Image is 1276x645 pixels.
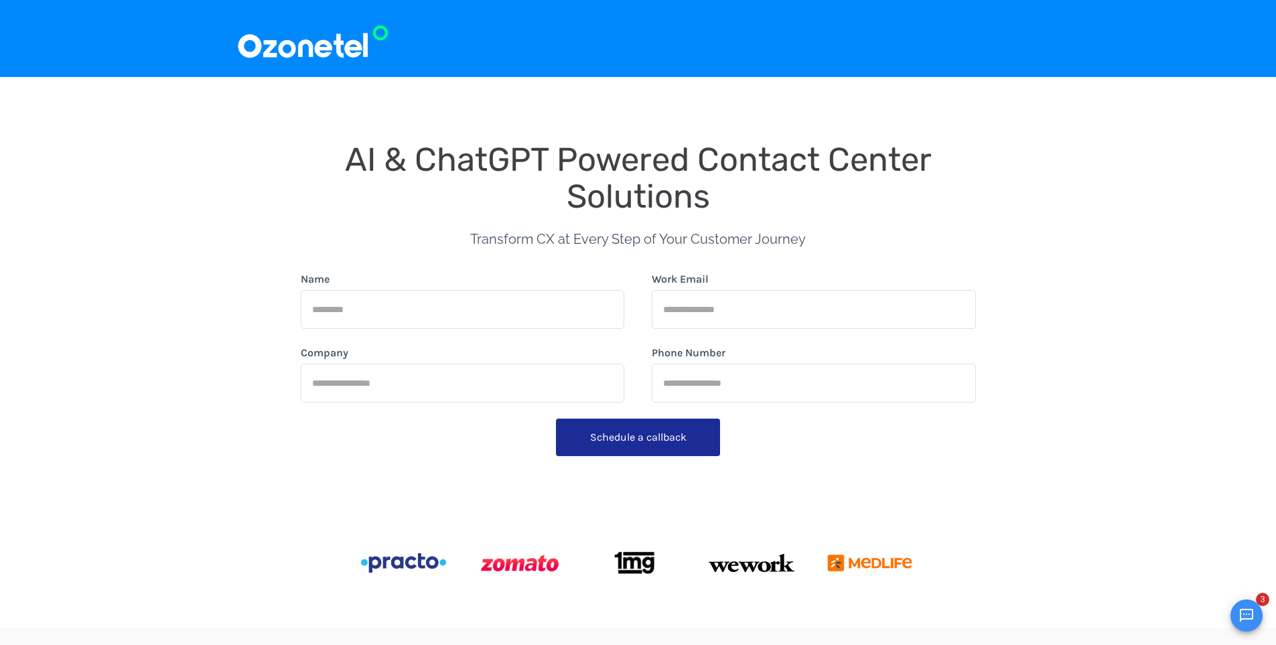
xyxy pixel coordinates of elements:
[556,419,720,456] button: Schedule a callback
[652,271,709,287] label: Work Email
[1256,593,1269,606] span: 3
[301,345,348,361] label: Company
[345,140,940,216] span: AI & ChatGPT Powered Contact Center Solutions
[470,231,806,247] span: Transform CX at Every Step of Your Customer Journey
[301,271,330,287] label: Name
[1230,599,1263,632] button: Open chat
[652,345,725,361] label: Phone Number
[301,271,976,461] form: form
